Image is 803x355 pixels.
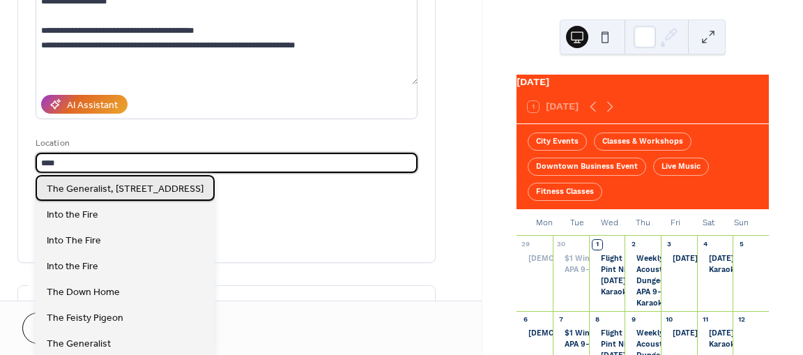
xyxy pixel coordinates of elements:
div: [DEMOGRAPHIC_DATA] Night @ [US_STATE][GEOGRAPHIC_DATA] [528,253,767,264]
div: 6 [521,315,530,324]
div: Acoustic Autumn featuring [PERSON_NAME] [636,339,802,349]
div: Ladies Night @ Tennessee Hills Brewstillery [517,253,553,264]
div: 2 [629,240,638,250]
div: 1 [592,240,602,250]
div: $1 Wings & Nuggets @ Wild Wing [565,253,687,264]
div: $1 Wings & Nuggets @ Wild Wing [553,328,589,338]
div: Fri [659,210,692,236]
div: 9 [629,315,638,324]
div: 11 [701,315,710,324]
span: Into the Fire [47,259,98,274]
div: [DEMOGRAPHIC_DATA] Night @ [US_STATE][GEOGRAPHIC_DATA] [528,328,767,338]
div: 4 [701,240,710,250]
span: The Generalist [47,337,111,352]
div: Mon [528,210,560,236]
div: Flight Wine Night @ The Fiesty Pigeon [589,253,625,264]
div: Classes & Workshops [594,133,691,151]
div: APA 9-Ball Pool League @ Wild Wing [565,339,698,349]
div: APA 9-Ball Pool League @ Wild Wing [625,287,661,297]
div: Acoustic Autumn featuring [PERSON_NAME] [636,264,802,275]
div: 29 [521,240,530,250]
div: AI Assistant [67,98,118,113]
div: Karaoke at Little Magic Bar [697,339,733,349]
div: 30 [556,240,566,250]
div: Friday Live Music at Little Magic Bar [661,253,697,264]
div: Karaoke at Little Magic Bar [589,287,625,297]
div: Weekly Mah Jongg game time at Philosoher's House [625,253,661,264]
div: APA 9-Ball Pool League @ Wild Wing [636,287,770,297]
div: Flight Wine Night @ The Fiesty Pigeon [589,328,625,338]
div: [DATE] [517,75,769,90]
div: Fitness Classes [528,183,602,201]
span: Into The Fire [47,234,101,248]
div: Ladies Night @ Tennessee Hills Brewstillery [517,328,553,338]
div: Pint Night @ TN Hills Brewstillery [589,339,625,349]
span: Into the Fire [47,208,98,222]
div: APA 9-Ball Pool League @ Wild Wing [565,264,698,275]
button: Cancel [22,312,108,344]
span: The Feisty Pigeon [47,311,123,326]
div: 3 [664,240,674,250]
div: $1 Wings & Nuggets @ Wild Wing [553,253,589,264]
div: Karaoke @ Wild Wing [625,298,661,308]
div: Flight Wine Night @ The Fiesty Pigeon [601,328,743,338]
div: APA 9-Ball Pool League @ Wild Wing [553,264,589,275]
div: 10 [664,315,674,324]
div: Weekly Mah Jongg game time at Philosoher's House [625,328,661,338]
span: The Generalist, [STREET_ADDRESS] [47,182,204,197]
div: 7 [556,315,566,324]
div: $1 Wings & Nuggets @ Wild Wing [565,328,687,338]
button: AI Assistant [41,95,128,114]
div: Downtown Business Event [528,158,646,176]
div: Saturday Night Live Music at Little Magic Bar [697,253,733,264]
div: Pint Night @ [GEOGRAPHIC_DATA] [601,264,727,275]
div: 12 [737,315,747,324]
div: Flight Wine Night @ The Fiesty Pigeon [601,253,743,264]
div: Pint Night @ [GEOGRAPHIC_DATA] [601,339,727,349]
div: City Events [528,133,587,151]
div: Sat [692,210,725,236]
div: APA 9-Ball Pool League @ Wild Wing [553,339,589,349]
div: Acoustic Autumn featuring Thomas Cassell [625,264,661,275]
div: Wed [593,210,626,236]
div: Sun [725,210,758,236]
div: Live Music [653,158,709,176]
div: 5 [737,240,747,250]
div: Friday Live Music at Little Magic Bar [661,328,697,338]
div: Karaoke at Little Magic Bar [697,264,733,275]
div: Thu [627,210,659,236]
div: [DATE] Night Trivia at [GEOGRAPHIC_DATA] [601,275,760,286]
div: Wednesday Night Trivia at Little Magic Bar [589,275,625,286]
div: Acoustic Autumn featuring Madi Foster [625,339,661,349]
div: Tue [560,210,593,236]
div: 8 [592,315,602,324]
div: Karaoke at [GEOGRAPHIC_DATA] [601,287,721,297]
span: The Down Home [47,285,120,300]
div: Karaoke @ Wild Wing [636,298,716,308]
div: Dungeons and Dragons at Philosopher's House [625,275,661,286]
div: Pint Night @ TN Hills Brewstillery [589,264,625,275]
div: Saturday Night Live Music at Little Magic Bar [697,328,733,338]
div: Location [36,136,415,151]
